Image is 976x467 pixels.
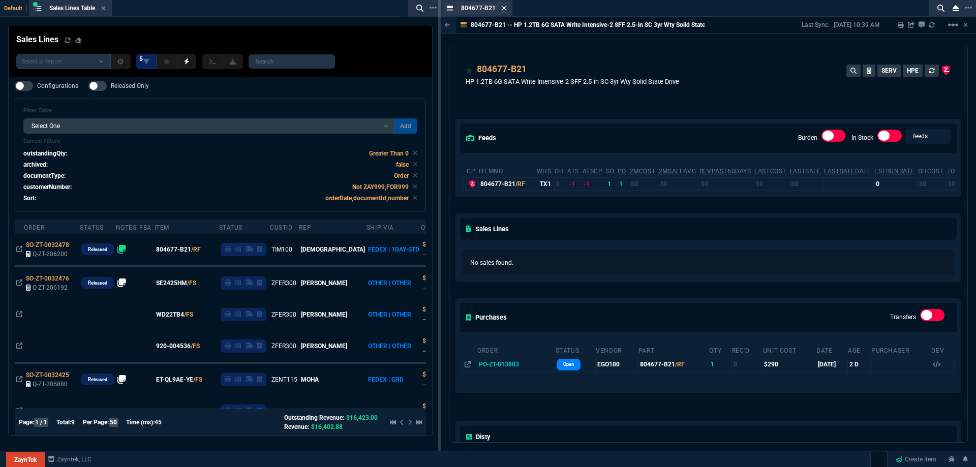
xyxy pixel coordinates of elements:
nx-icon: Close Tab [502,5,506,13]
td: $290 [762,357,816,372]
nx-icon: Open New Tab [965,3,972,13]
nx-fornida-erp-notes: number [117,281,127,288]
th: Part [638,343,709,357]
span: Outstanding Revenue: [284,414,344,421]
p: Released [88,279,107,287]
span: [PERSON_NAME] [301,311,347,318]
p: Sort: [23,194,36,203]
td: $0 [658,177,699,190]
span: WD22TB4 [156,310,184,319]
span: Total: [56,419,71,426]
td: TX1 [536,177,554,190]
span: /RF [675,361,685,368]
td: 2 D [847,357,871,372]
span: Quoted Cost [422,371,450,378]
p: No sales found. [470,258,947,267]
div: 804677-B21 [480,179,535,189]
button: SERV [877,65,901,77]
label: Burden [798,134,817,141]
code: Greater Than 0 [369,150,409,157]
span: Quoted Cost [422,306,445,313]
span: ZFER300 [271,311,296,318]
code: Order [394,172,409,179]
abbr: Avg cost of all PO invoices for 2 months [630,168,656,175]
nx-icon: Close Workbench [949,2,963,14]
p: 804677-B21 -- HP 1.2TB 6G SATA Write Intensive-2 SFF 2.5-in SC 3yr Wty Solid State Drive [471,21,720,29]
nx-icon: Open In Opposite Panel [16,246,22,253]
nx-icon: Search [412,2,428,14]
label: In-Stock [851,134,873,141]
nx-fornida-erp-notes: number [117,377,127,384]
span: 9 [71,419,75,426]
nx-icon: Back to Table [445,21,450,28]
td: 1 [605,177,617,190]
td: EGO100 [595,357,638,372]
abbr: Total units on open Purchase Orders [618,168,626,175]
span: -- [422,347,430,355]
span: -- [422,251,430,258]
abbr: ATS with all companies combined [583,168,603,175]
th: Age [847,343,871,357]
span: Q-ZT-205880 [33,381,68,388]
abbr: Avg Sale from SO invoices for 2 months [659,168,696,175]
th: Unit Cost [762,343,816,357]
h5: Sales Lines [466,224,509,234]
abbr: The date of the last SO Inv price. No time limit. (ignore zeros) [824,168,871,175]
nx-icon: Open In Opposite Panel [16,376,22,383]
td: 0 [554,177,567,190]
span: Default [4,5,27,12]
p: documentType: [23,171,66,180]
abbr: Total revenue past 60 days [699,168,751,175]
p: [DATE] 10:39 AM [834,21,879,29]
a: /FS [187,278,196,288]
nx-icon: Open New Tab [430,3,437,13]
span: Released Only [111,82,149,90]
th: Qty [709,343,731,357]
a: /FS [191,341,200,351]
nx-fornida-value: PO-ZT-013803 [479,360,553,369]
th: ItemNo [478,163,536,178]
div: Notes [116,224,137,232]
span: ZFER300 [271,343,296,350]
span: OTHER | OTHER [368,311,411,318]
div: Status [219,224,243,232]
th: Dev [931,343,954,357]
h4: Sales Lines [16,34,58,46]
span: /RF [515,180,525,188]
code: orderDate,documentId,number [325,195,409,202]
span: Page: [19,419,34,426]
td: -1 [582,177,606,190]
code: false [396,161,409,168]
a: Create Item [892,452,940,467]
span: 920-004536 [156,341,191,351]
abbr: Total units in inventory. [555,168,564,175]
abbr: The last purchase cost from PO Order [754,168,786,175]
span: SO-ZT-0032478 [26,241,69,248]
span: FEDEX | GRD [368,408,404,415]
nx-icon: Close Tab [101,5,106,13]
abbr: Avg Cost of Inventory on-hand [918,168,944,175]
nx-icon: Open In Opposite Panel [16,279,22,287]
span: ZFER300 [271,279,296,287]
td: $0 [699,177,754,190]
td: $0 [918,177,947,190]
td: 0 [731,357,762,372]
div: FBA [139,224,151,232]
td: 1 [617,177,629,190]
td: [DATE] [816,357,847,372]
a: /FS [199,407,208,416]
nx-fornida-erp-notes: number [117,247,127,254]
span: Quoted Cost [422,337,442,345]
th: Vendor [595,343,638,357]
mat-icon: Example home icon [947,19,959,31]
a: msbcCompanyName [45,455,95,464]
th: Purchaser [871,343,931,357]
td: 1 [709,357,731,372]
span: Q-ZT-206192 [33,284,68,291]
a: /RF [191,245,201,254]
p: archived: [23,160,48,169]
div: 804677-B21 [477,63,527,76]
span: MOHA [301,408,319,415]
span: Sales Lines Table [49,5,95,12]
div: Status [80,224,104,232]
